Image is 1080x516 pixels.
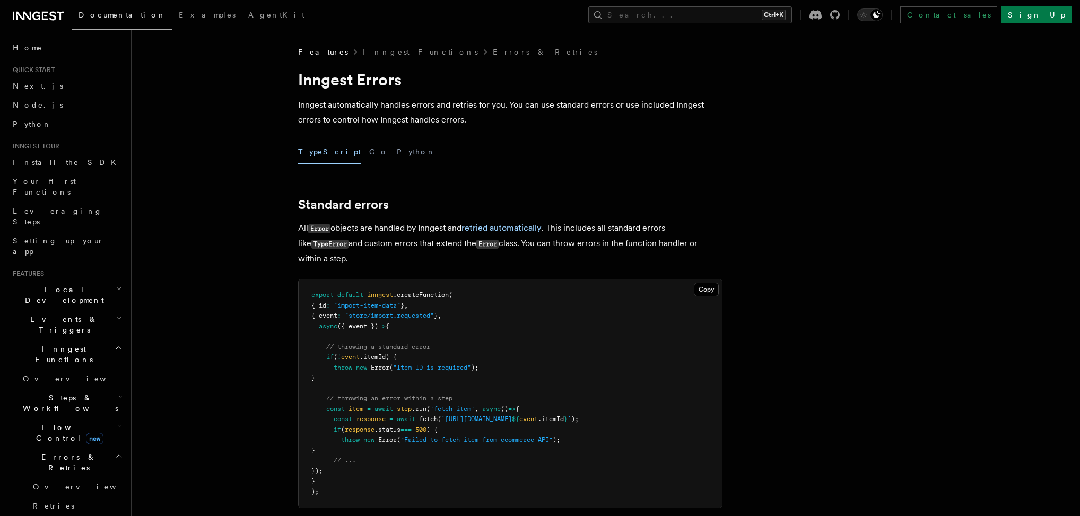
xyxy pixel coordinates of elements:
[248,11,304,19] span: AgentKit
[13,82,63,90] span: Next.js
[475,405,478,413] span: ,
[378,436,397,443] span: Error
[482,405,501,413] span: async
[311,488,319,495] span: );
[311,291,334,299] span: export
[334,364,352,371] span: throw
[397,140,436,164] button: Python
[19,418,125,448] button: Flow Controlnew
[568,415,571,423] span: `
[516,405,519,413] span: {
[762,10,786,20] kbd: Ctrl+K
[8,310,125,339] button: Events & Triggers
[242,3,311,29] a: AgentKit
[441,415,512,423] span: `[URL][DOMAIN_NAME]
[363,47,478,57] a: Inngest Functions
[8,202,125,231] a: Leveraging Steps
[449,291,452,299] span: (
[588,6,792,23] button: Search...Ctrl+K
[501,405,508,413] span: ()
[430,405,475,413] span: 'fetch-item'
[334,302,400,309] span: "import-item-data"
[298,221,722,266] p: All objects are handled by Inngest and . This includes all standard errors like and custom errors...
[426,405,430,413] span: (
[308,224,330,233] code: Error
[512,415,519,423] span: ${
[13,237,104,256] span: Setting up your app
[415,426,426,433] span: 500
[367,291,393,299] span: inngest
[334,353,337,361] span: (
[326,302,330,309] span: :
[8,280,125,310] button: Local Development
[349,405,363,413] span: item
[298,197,389,212] a: Standard errors
[337,291,363,299] span: default
[19,369,125,388] a: Overview
[172,3,242,29] a: Examples
[374,426,400,433] span: .status
[367,405,371,413] span: =
[8,38,125,57] a: Home
[311,240,349,249] code: TypeError
[461,223,542,233] a: retried automatically
[8,115,125,134] a: Python
[13,42,42,53] span: Home
[334,415,352,423] span: const
[8,172,125,202] a: Your first Functions
[8,314,116,335] span: Events & Triggers
[397,436,400,443] span: (
[400,436,553,443] span: "Failed to fetch item from ecommerce API"
[334,457,356,464] span: // ...
[397,405,412,413] span: step
[694,283,719,296] button: Copy
[311,374,315,381] span: }
[19,422,117,443] span: Flow Control
[337,312,341,319] span: :
[13,207,102,226] span: Leveraging Steps
[298,47,348,57] span: Features
[345,426,374,433] span: response
[400,302,404,309] span: }
[412,405,426,413] span: .run
[29,496,125,515] a: Retries
[179,11,236,19] span: Examples
[356,415,386,423] span: response
[298,98,722,127] p: Inngest automatically handles errors and retries for you. You can use standard errors or use incl...
[8,142,59,151] span: Inngest tour
[79,11,166,19] span: Documentation
[538,415,564,423] span: .itemId
[378,322,386,330] span: =>
[19,388,125,418] button: Steps & Workflows
[900,6,997,23] a: Contact sales
[8,95,125,115] a: Node.js
[311,312,337,319] span: { event
[311,447,315,454] span: }
[397,415,415,423] span: await
[8,153,125,172] a: Install the SDK
[341,353,360,361] span: event
[334,426,341,433] span: if
[553,436,560,443] span: );
[33,483,142,491] span: Overview
[356,364,367,371] span: new
[564,415,568,423] span: }
[29,477,125,496] a: Overview
[1001,6,1072,23] a: Sign Up
[857,8,883,21] button: Toggle dark mode
[471,364,478,371] span: );
[72,3,172,30] a: Documentation
[13,101,63,109] span: Node.js
[519,415,538,423] span: event
[337,353,341,361] span: !
[319,322,337,330] span: async
[8,284,116,305] span: Local Development
[8,269,44,278] span: Features
[419,415,438,423] span: fetch
[426,426,438,433] span: ) {
[369,140,388,164] button: Go
[13,120,51,128] span: Python
[8,344,115,365] span: Inngest Functions
[326,353,334,361] span: if
[345,312,434,319] span: "store/import.requested"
